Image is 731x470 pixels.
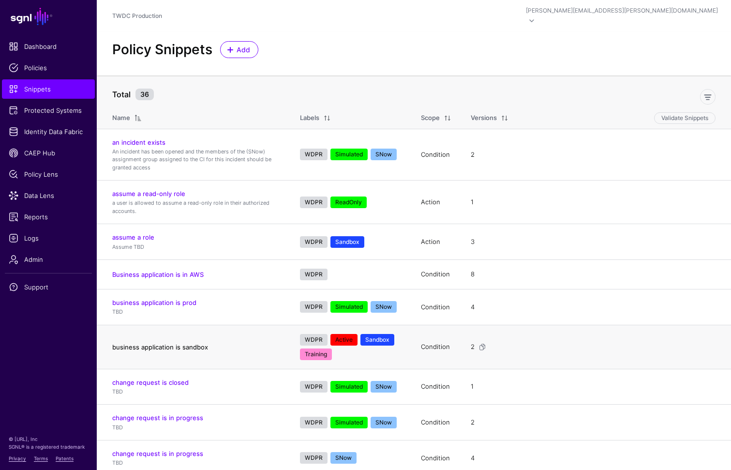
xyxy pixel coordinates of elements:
[330,334,358,346] span: Active
[330,197,367,208] span: ReadOnly
[112,190,185,197] a: assume a read-only role
[34,455,48,461] a: Terms
[330,301,368,313] span: Simulated
[421,113,440,123] div: Scope
[112,308,281,316] p: TBD
[300,113,319,123] div: Labels
[469,454,477,463] div: 4
[469,270,477,279] div: 8
[135,89,154,100] small: 36
[2,101,95,120] a: Protected Systems
[469,303,477,312] div: 4
[411,181,461,224] td: Action
[9,255,88,264] span: Admin
[9,169,88,179] span: Policy Lens
[112,42,212,58] h2: Policy Snippets
[2,165,95,184] a: Policy Lens
[371,301,397,313] span: SNow
[9,148,88,158] span: CAEP Hub
[330,417,368,428] span: Simulated
[112,233,154,241] a: assume a role
[112,113,130,123] div: Name
[112,243,281,251] p: Assume TBD
[236,45,252,55] span: Add
[2,143,95,163] a: CAEP Hub
[300,197,328,208] span: WDPR
[9,63,88,73] span: Policies
[469,342,477,352] div: 2
[2,186,95,205] a: Data Lens
[371,381,397,393] span: SNow
[300,269,328,280] span: WDPR
[330,452,357,464] span: SNow
[2,250,95,269] a: Admin
[112,343,208,351] a: business application is sandbox
[6,6,91,27] a: SGNL
[469,382,476,392] div: 1
[360,334,394,346] span: Sandbox
[9,127,88,136] span: Identity Data Fabric
[9,435,88,443] p: © [URL], Inc
[112,379,189,386] a: change request is closed
[9,455,26,461] a: Privacy
[112,414,203,422] a: change request is in progress
[9,212,88,222] span: Reports
[469,237,477,247] div: 3
[654,112,716,124] button: Validate Snippets
[112,12,162,19] a: TWDC Production
[300,417,328,428] span: WDPR
[2,122,95,141] a: Identity Data Fabric
[9,443,88,451] p: SGNL® is a registered trademark
[411,369,461,405] td: Condition
[411,260,461,289] td: Condition
[56,455,74,461] a: Patents
[112,148,281,172] p: An incident has been opened and the members of the (SNow) assignment group assigned to the CI for...
[112,388,281,396] p: TBD
[300,349,332,360] span: Training
[300,334,328,346] span: WDPR
[411,224,461,260] td: Action
[2,207,95,227] a: Reports
[112,459,281,467] p: TBD
[330,236,364,248] span: Sandbox
[300,381,328,393] span: WDPR
[112,90,131,99] strong: Total
[469,197,476,207] div: 1
[411,129,461,181] td: Condition
[300,236,328,248] span: WDPR
[526,6,718,15] div: [PERSON_NAME][EMAIL_ADDRESS][PERSON_NAME][DOMAIN_NAME]
[2,79,95,99] a: Snippets
[112,450,203,457] a: change request is in progress
[330,381,368,393] span: Simulated
[112,271,204,278] a: Business application is in AWS
[411,325,461,369] td: Condition
[112,199,281,215] p: a user is allowed to assume a read-only role in their authorized accounts.
[112,299,196,306] a: business application is prod
[471,113,497,123] div: Versions
[300,452,328,464] span: WDPR
[300,149,328,160] span: WDPR
[9,106,88,115] span: Protected Systems
[330,149,368,160] span: Simulated
[411,289,461,325] td: Condition
[300,301,328,313] span: WDPR
[469,418,477,427] div: 2
[112,138,165,146] a: an incident exists
[469,150,477,160] div: 2
[2,228,95,248] a: Logs
[371,149,397,160] span: SNow
[2,58,95,77] a: Policies
[9,282,88,292] span: Support
[2,37,95,56] a: Dashboard
[9,233,88,243] span: Logs
[371,417,397,428] span: SNow
[9,84,88,94] span: Snippets
[411,405,461,440] td: Condition
[112,424,281,432] p: TBD
[9,191,88,200] span: Data Lens
[9,42,88,51] span: Dashboard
